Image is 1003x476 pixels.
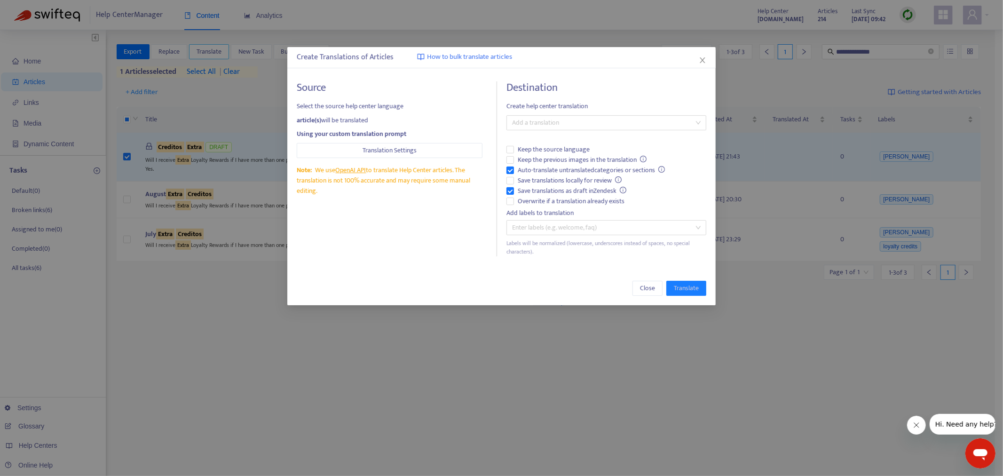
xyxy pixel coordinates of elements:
span: info-circle [640,156,647,162]
div: We use to translate Help Center articles. The translation is not 100% accurate and may require so... [297,165,482,196]
button: Translation Settings [297,143,482,158]
iframe: Message from company [930,414,995,435]
span: Hi. Need any help? [6,7,68,14]
a: OpenAI API [336,165,366,175]
button: Close [632,281,663,296]
span: Keep the previous images in the translation [514,155,651,165]
span: Keep the source language [514,144,593,155]
div: Create Translations of Articles [297,52,706,63]
div: Add labels to translation [506,208,706,218]
button: Translate [666,281,706,296]
span: Save translations locally for review [514,175,626,186]
div: Using your custom translation prompt [297,129,482,139]
h4: Destination [506,81,706,94]
span: close [699,56,706,64]
span: Translation Settings [363,145,417,156]
button: Close [697,55,708,65]
span: Auto-translate untranslated categories or sections [514,165,669,175]
a: How to bulk translate articles [417,52,512,63]
span: How to bulk translate articles [427,52,512,63]
span: Select the source help center language [297,101,482,111]
span: Overwrite if a translation already exists [514,196,628,206]
span: Note: [297,165,312,175]
span: info-circle [658,166,665,173]
div: Labels will be normalized (lowercase, underscores instead of spaces, no special characters). [506,239,706,257]
span: Create help center translation [506,101,706,111]
img: image-link [417,53,425,61]
span: info-circle [620,187,626,193]
iframe: Close message [907,416,926,435]
span: Save translations as draft in Zendesk [514,186,631,196]
span: Close [640,283,655,294]
span: info-circle [615,176,622,183]
div: will be translated [297,115,482,126]
iframe: Button to launch messaging window [965,438,995,468]
strong: article(s) [297,115,321,126]
h4: Source [297,81,482,94]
